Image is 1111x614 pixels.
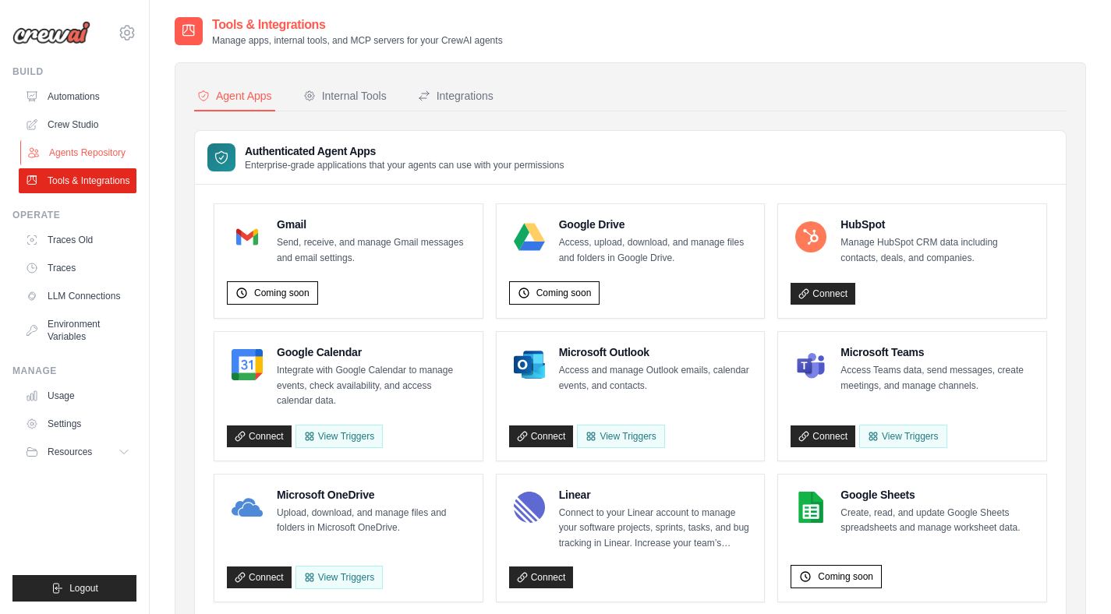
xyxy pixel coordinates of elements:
[194,82,275,111] button: Agent Apps
[795,349,826,380] img: Microsoft Teams Logo
[559,235,752,266] p: Access, upload, download, and manage files and folders in Google Drive.
[295,566,383,589] : View Triggers
[818,570,873,583] span: Coming soon
[791,283,855,305] a: Connect
[197,88,272,104] div: Agent Apps
[509,566,574,588] a: Connect
[69,582,98,595] span: Logout
[559,506,752,552] p: Connect to your Linear account to manage your software projects, sprints, tasks, and bug tracking...
[19,168,136,193] a: Tools & Integrations
[859,425,946,448] : View Triggers
[12,21,90,44] img: Logo
[840,235,1034,266] p: Manage HubSpot CRM data including contacts, deals, and companies.
[227,425,292,447] a: Connect
[19,284,136,309] a: LLM Connections
[277,235,470,266] p: Send, receive, and manage Gmail messages and email settings.
[245,159,564,171] p: Enterprise-grade applications that your agents can use with your permissions
[840,344,1034,360] h4: Microsoft Teams
[19,383,136,408] a: Usage
[415,82,497,111] button: Integrations
[840,506,1034,536] p: Create, read, and update Google Sheets spreadsheets and manage worksheet data.
[840,363,1034,393] p: Access Teams data, send messages, create meetings, and manage channels.
[212,34,503,47] p: Manage apps, internal tools, and MCP servers for your CrewAI agents
[19,312,136,349] a: Environment Variables
[300,82,390,111] button: Internal Tools
[514,492,545,523] img: Linear Logo
[514,221,545,252] img: Google Drive Logo
[277,363,470,409] p: Integrate with Google Calendar to manage events, check availability, and access calendar data.
[791,425,855,447] a: Connect
[295,425,383,448] button: View Triggers
[19,256,136,281] a: Traces
[514,349,545,380] img: Microsoft Outlook Logo
[577,425,664,448] : View Triggers
[559,217,752,232] h4: Google Drive
[303,88,387,104] div: Internal Tools
[277,217,470,232] h4: Gmail
[795,221,826,252] img: HubSpot Logo
[12,65,136,78] div: Build
[840,217,1034,232] h4: HubSpot
[277,487,470,503] h4: Microsoft OneDrive
[19,112,136,137] a: Crew Studio
[559,363,752,393] p: Access and manage Outlook emails, calendar events, and contacts.
[795,492,826,523] img: Google Sheets Logo
[559,487,752,503] h4: Linear
[232,221,263,252] img: Gmail Logo
[20,140,138,165] a: Agents Repository
[277,344,470,360] h4: Google Calendar
[254,287,310,299] span: Coming soon
[840,487,1034,503] h4: Google Sheets
[509,425,574,447] a: Connect
[12,575,136,602] button: Logout
[232,349,263,380] img: Google Calendar Logo
[19,411,136,436] a: Settings
[245,143,564,159] h3: Authenticated Agent Apps
[418,88,494,104] div: Integrations
[227,566,292,588] a: Connect
[536,287,592,299] span: Coming soon
[19,84,136,109] a: Automations
[559,344,752,360] h4: Microsoft Outlook
[12,365,136,377] div: Manage
[48,446,92,458] span: Resources
[232,492,263,523] img: Microsoft OneDrive Logo
[212,16,503,34] h2: Tools & Integrations
[277,506,470,536] p: Upload, download, and manage files and folders in Microsoft OneDrive.
[19,439,136,464] button: Resources
[19,228,136,252] a: Traces Old
[12,209,136,221] div: Operate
